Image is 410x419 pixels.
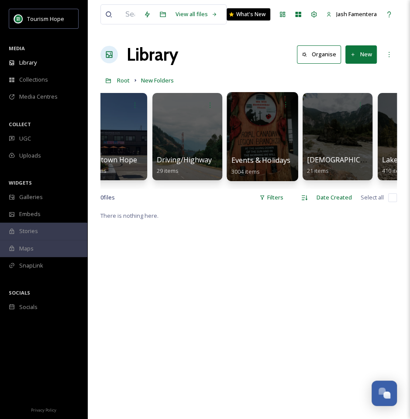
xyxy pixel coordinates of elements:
span: Select all [361,193,384,202]
span: There is nothing here. [100,212,158,220]
span: 29 items [157,167,179,175]
span: MEDIA [9,45,25,52]
span: UGC [19,134,31,143]
span: New Folders [141,76,174,84]
a: Library [127,41,178,68]
span: Downtown Hope [82,155,137,165]
a: Privacy Policy [31,404,56,415]
span: SnapLink [19,261,43,270]
img: logo.png [14,14,23,23]
a: What's New [227,8,270,21]
a: Jash Famentera [322,6,381,23]
span: Driving/Highway [157,155,212,165]
span: WIDGETS [9,179,32,186]
div: Filters [255,189,288,206]
a: Events & Holidays3004 items [231,156,291,175]
span: Jash Famentera [336,10,377,18]
div: Date Created [312,189,356,206]
span: COLLECT [9,121,31,127]
span: Root [117,76,130,84]
span: 3004 items [231,167,260,175]
a: View all files [171,6,222,23]
span: Galleries [19,193,43,201]
span: 410 items [382,167,407,175]
span: Stories [19,227,38,235]
a: Root [117,75,130,86]
span: Collections [19,76,48,84]
span: Uploads [19,151,41,160]
input: Search your library [121,5,139,24]
a: New Folders [141,75,174,86]
span: Privacy Policy [31,407,56,413]
span: 0 file s [100,193,115,202]
span: Maps [19,244,34,253]
span: Socials [19,303,38,311]
a: Driving/Highway29 items [157,156,212,175]
span: Library [19,58,37,67]
button: Organise [297,45,341,63]
span: 21 items [307,167,329,175]
a: Downtown Hope145 items [82,156,137,175]
span: Events & Holidays [231,155,291,165]
span: SOCIALS [9,289,30,296]
span: Embeds [19,210,41,218]
button: Open Chat [372,381,397,406]
button: New [345,45,377,63]
span: Tourism Hope [27,15,64,23]
span: Media Centres [19,93,58,101]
